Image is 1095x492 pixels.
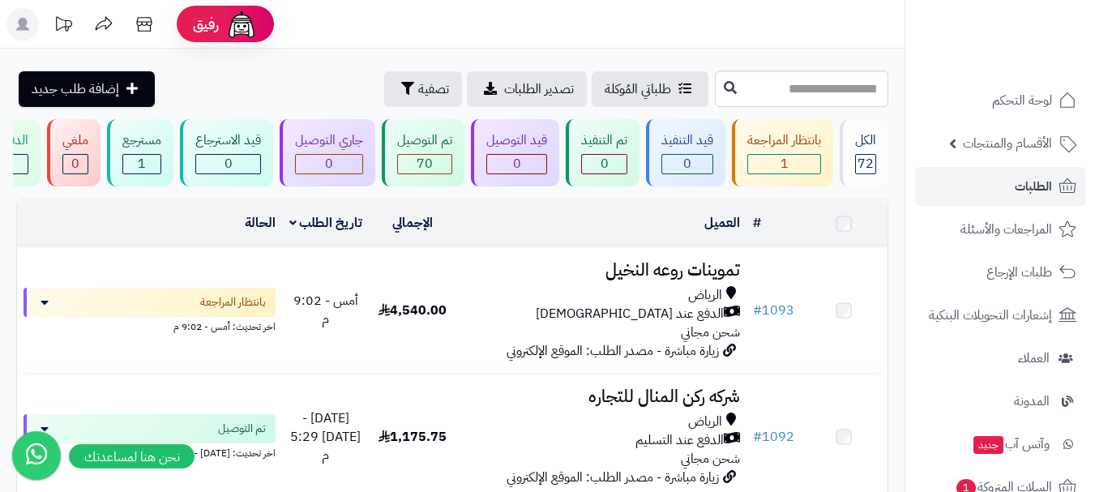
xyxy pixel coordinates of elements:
[392,213,433,233] a: الإجمالي
[32,79,119,99] span: إضافة طلب جديد
[753,301,762,320] span: #
[379,119,468,186] a: تم التوصيل 70
[592,71,708,107] a: طلباتي المُوكلة
[1015,175,1052,198] span: الطلبات
[688,286,722,305] span: الرياض
[753,427,762,447] span: #
[467,71,587,107] a: تصدير الطلبات
[915,210,1085,249] a: المراجعات والأسئلة
[122,131,161,150] div: مسترجع
[63,155,88,173] div: 0
[289,213,363,233] a: تاريخ الطلب
[536,305,724,323] span: الدفع عند [DEMOGRAPHIC_DATA]
[504,79,574,99] span: تصدير الطلبات
[858,154,874,173] span: 72
[661,131,713,150] div: قيد التنفيذ
[729,119,836,186] a: بانتظار المراجعة 1
[225,8,258,41] img: ai-face.png
[507,468,719,487] span: زيارة مباشرة - مصدر الطلب: الموقع الإلكتروني
[915,81,1085,120] a: لوحة التحكم
[468,119,562,186] a: قيد التوصيل 0
[929,304,1052,327] span: إشعارات التحويلات البنكية
[915,296,1085,335] a: إشعارات التحويلات البنكية
[418,79,449,99] span: تصفية
[581,131,627,150] div: تم التنفيذ
[753,427,794,447] a: #1092
[196,155,260,173] div: 0
[24,443,276,460] div: اخر تحديث: [DATE] - [DATE] 6:47 م
[643,119,729,186] a: قيد التنفيذ 0
[582,155,627,173] div: 0
[293,291,358,329] span: أمس - 9:02 م
[379,427,447,447] span: 1,175.75
[985,44,1080,78] img: logo-2.png
[507,341,719,361] span: زيارة مباشرة - مصدر الطلب: الموقع الإلكتروني
[915,253,1085,292] a: طلبات الإرجاع
[43,8,83,45] a: تحديثات المنصة
[704,213,740,233] a: العميل
[992,89,1052,112] span: لوحة التحكم
[601,154,609,173] span: 0
[747,131,821,150] div: بانتظار المراجعة
[960,218,1052,241] span: المراجعات والأسئلة
[296,155,362,173] div: 0
[397,131,452,150] div: تم التوصيل
[635,431,724,450] span: الدفع عند التسليم
[781,154,789,173] span: 1
[836,119,892,186] a: الكل72
[62,131,88,150] div: ملغي
[688,413,722,431] span: الرياض
[513,154,521,173] span: 0
[295,131,363,150] div: جاري التوصيل
[915,339,1085,378] a: العملاء
[748,155,820,173] div: 1
[398,155,451,173] div: 70
[915,382,1085,421] a: المدونة
[71,154,79,173] span: 0
[177,119,276,186] a: قيد الاسترجاع 0
[379,301,447,320] span: 4,540.00
[681,323,740,342] span: شحن مجاني
[245,213,276,233] a: الحالة
[200,294,266,310] span: بانتظار المراجعة
[417,154,433,173] span: 70
[463,387,740,406] h3: شركه ركن المنال للتجاره
[276,119,379,186] a: جاري التوصيل 0
[681,449,740,468] span: شحن مجاني
[855,131,876,150] div: الكل
[1014,390,1050,413] span: المدونة
[753,301,794,320] a: #1093
[218,421,266,437] span: تم التوصيل
[486,131,547,150] div: قيد التوصيل
[662,155,712,173] div: 0
[138,154,146,173] span: 1
[963,132,1052,155] span: الأقسام والمنتجات
[986,261,1052,284] span: طلبات الإرجاع
[384,71,462,107] button: تصفية
[44,119,104,186] a: ملغي 0
[1018,347,1050,370] span: العملاء
[915,425,1085,464] a: وآتس آبجديد
[19,71,155,107] a: إضافة طلب جديد
[195,131,261,150] div: قيد الاسترجاع
[972,433,1050,456] span: وآتس آب
[104,119,177,186] a: مسترجع 1
[915,167,1085,206] a: الطلبات
[193,15,219,34] span: رفيق
[123,155,160,173] div: 1
[605,79,671,99] span: طلباتي المُوكلة
[463,261,740,280] h3: تموينات روعه النخيل
[683,154,691,173] span: 0
[753,213,761,233] a: #
[487,155,546,173] div: 0
[225,154,233,173] span: 0
[24,317,276,334] div: اخر تحديث: أمس - 9:02 م
[562,119,643,186] a: تم التنفيذ 0
[290,409,361,465] span: [DATE] - [DATE] 5:29 م
[325,154,333,173] span: 0
[973,436,1003,454] span: جديد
